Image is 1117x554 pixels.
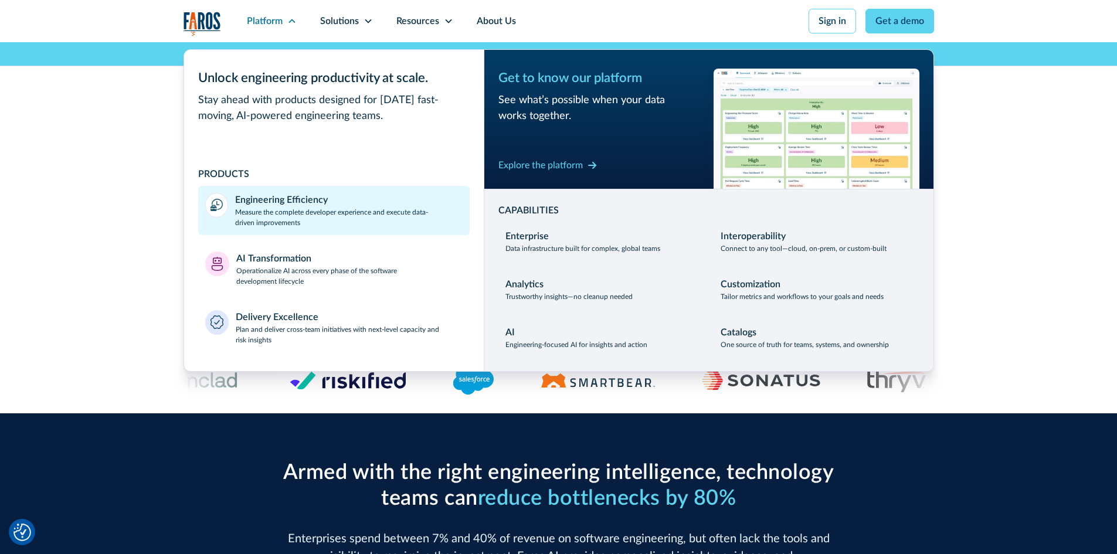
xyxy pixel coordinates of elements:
p: Operationalize AI across every phase of the software development lifecycle [236,266,463,287]
div: See what’s possible when your data works together. [498,93,704,124]
a: InteroperabilityConnect to any tool—cloud, on-prem, or custom-built [714,222,919,261]
button: Cookie Settings [13,524,31,541]
a: Explore the platform [498,156,597,175]
p: Plan and deliver cross-team initiatives with next-level capacity and risk insights [236,324,463,345]
a: AIEngineering-focused AI for insights and action [498,318,704,357]
div: Unlock engineering productivity at scale. [198,69,470,88]
p: Data infrastructure built for complex, global teams [505,243,660,254]
div: Enterprise [505,229,549,243]
div: Resources [396,14,439,28]
img: Logo of the software testing platform SmartBear. [541,373,655,388]
div: AI [505,325,515,339]
a: Get a demo [865,9,934,33]
a: Engineering EfficiencyMeasure the complete developer experience and execute data-driven improvements [198,186,470,235]
a: CustomizationTailor metrics and workflows to your goals and needs [714,270,919,309]
p: Trustworthy insights—no cleanup needed [505,291,633,302]
div: Interoperability [721,229,786,243]
p: Measure the complete developer experience and execute data-driven improvements [235,207,463,228]
img: Revisit consent button [13,524,31,541]
img: Sonatus Logo [702,371,820,390]
div: Customization [721,277,780,291]
img: Logo of the CRM platform Salesforce. [453,366,494,395]
a: Sign in [809,9,856,33]
div: Stay ahead with products designed for [DATE] fast-moving, AI-powered engineering teams. [198,93,470,124]
div: Explore the platform [498,158,583,172]
a: CatalogsOne source of truth for teams, systems, and ownership [714,318,919,357]
a: EnterpriseData infrastructure built for complex, global teams [498,222,704,261]
p: Tailor metrics and workflows to your goals and needs [721,291,884,302]
div: AI Transformation [236,251,311,266]
a: AI TransformationOperationalize AI across every phase of the software development lifecycle [198,244,470,294]
img: Workflow productivity trends heatmap chart [714,69,919,189]
div: Engineering Efficiency [235,193,328,207]
div: Analytics [505,277,544,291]
p: One source of truth for teams, systems, and ownership [721,339,889,350]
p: Connect to any tool—cloud, on-prem, or custom-built [721,243,887,254]
div: Delivery Excellence [236,310,318,324]
a: Delivery ExcellencePlan and deliver cross-team initiatives with next-level capacity and risk insi... [198,303,470,352]
div: CAPABILITIES [498,203,919,217]
a: home [184,12,221,36]
p: Engineering-focused AI for insights and action [505,339,647,350]
a: AnalyticsTrustworthy insights—no cleanup needed [498,270,704,309]
img: Logo of the analytics and reporting company Faros. [184,12,221,36]
img: Logo of the risk management platform Riskified. [290,371,406,390]
span: reduce bottlenecks by 80% [478,488,736,509]
nav: Platform [184,42,934,372]
div: Platform [247,14,283,28]
div: Solutions [320,14,359,28]
div: PRODUCTS [198,167,470,181]
h2: Armed with the right engineering intelligence, technology teams can [277,460,840,511]
div: Catalogs [721,325,756,339]
div: Get to know our platform [498,69,704,88]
